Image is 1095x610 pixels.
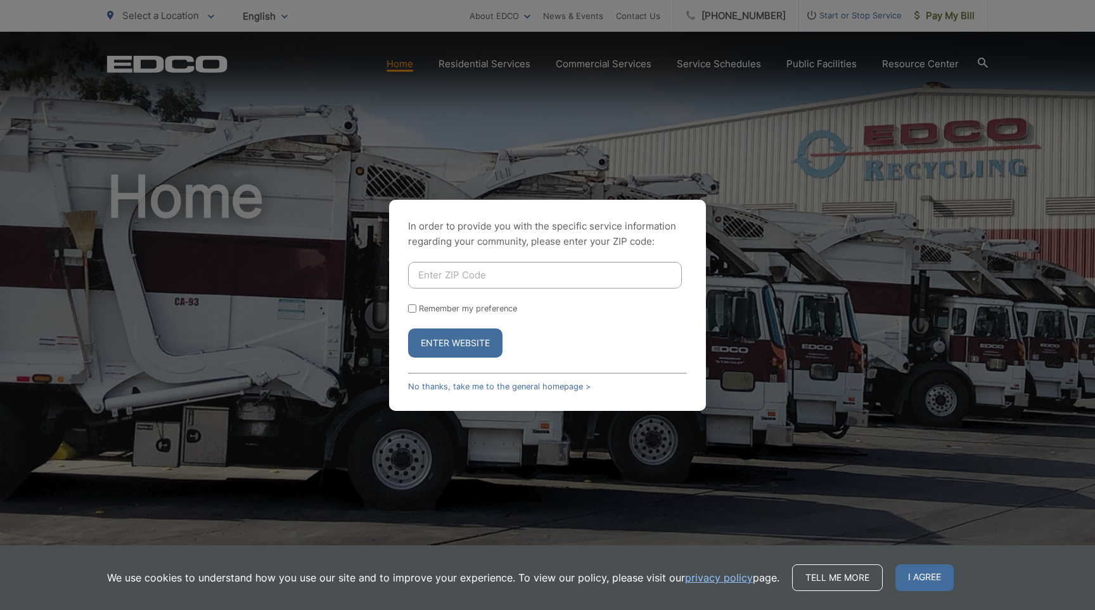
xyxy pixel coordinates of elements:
a: privacy policy [685,570,753,585]
span: I agree [895,564,954,591]
button: Enter Website [408,328,503,358]
a: Tell me more [792,564,883,591]
p: We use cookies to understand how you use our site and to improve your experience. To view our pol... [107,570,779,585]
p: In order to provide you with the specific service information regarding your community, please en... [408,219,687,249]
input: Enter ZIP Code [408,262,682,289]
a: No thanks, take me to the general homepage > [408,382,591,391]
label: Remember my preference [419,304,517,313]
